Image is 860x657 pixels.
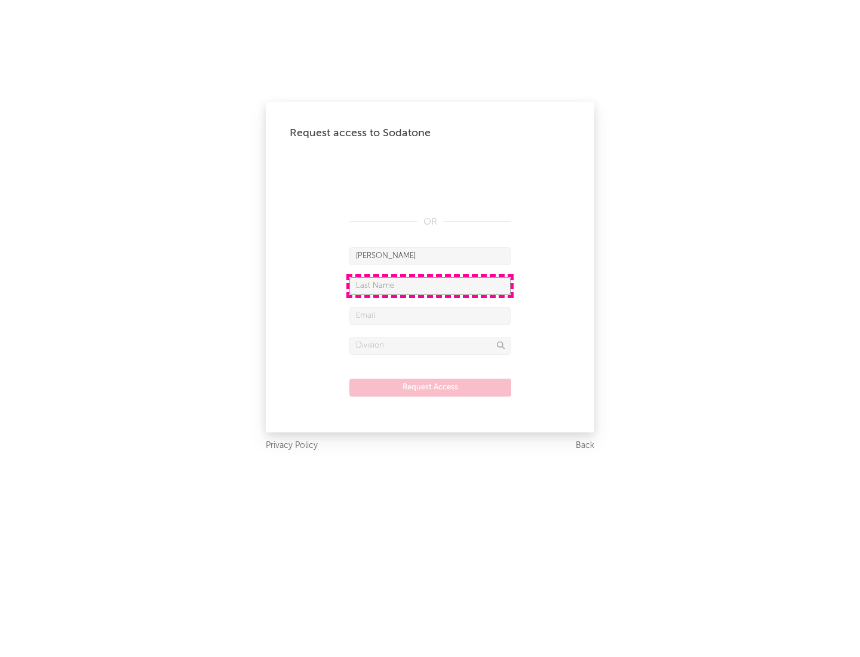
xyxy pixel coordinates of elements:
div: Request access to Sodatone [290,126,570,140]
input: Email [349,307,511,325]
a: Back [576,438,594,453]
button: Request Access [349,379,511,397]
div: OR [349,215,511,229]
input: First Name [349,247,511,265]
input: Division [349,337,511,355]
a: Privacy Policy [266,438,318,453]
input: Last Name [349,277,511,295]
